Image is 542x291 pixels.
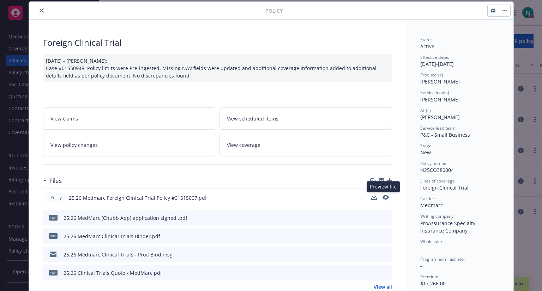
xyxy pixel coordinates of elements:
span: $17,266.00 [420,280,446,287]
span: Lines of coverage [420,178,455,184]
button: download file [372,233,377,240]
span: Writing company [420,213,453,219]
span: View policy changes [50,141,98,149]
span: View coverage [227,141,260,149]
span: [PERSON_NAME] [420,78,460,85]
span: View claims [50,115,78,122]
a: View coverage [219,134,392,156]
span: Service lead(s) [420,89,449,95]
span: Effective dates [420,54,449,60]
button: download file [371,194,377,200]
button: download file [371,194,377,202]
span: - [420,245,422,252]
span: Status [420,37,433,43]
span: pdf [49,270,58,275]
button: close [37,6,46,15]
div: Files [43,176,62,185]
div: Foreign Clinical Trial [420,184,499,191]
button: preview file [383,194,389,202]
span: Wholesaler [420,239,442,244]
span: P&C - Small Business [420,131,470,138]
button: download file [372,269,377,277]
div: 25.26 Clinical Trials Quote - MedMarc.pdf [64,269,162,277]
a: View all [374,283,392,291]
span: Carrier [420,196,434,202]
span: 25.26 Medmarc Foreign Clinical Trial Policy #01515007.pdf [69,194,207,202]
a: View claims [43,107,216,130]
button: preview file [383,269,389,277]
span: ProAssurance Specialty Insurance Company [420,220,477,234]
span: Active [420,43,434,50]
div: Preview file [367,181,400,192]
div: [DATE] - [DATE] [420,54,499,68]
button: preview file [383,233,389,240]
button: preview file [383,214,389,222]
button: download file [372,214,377,222]
span: Policy [49,194,63,201]
span: pdf [49,233,58,239]
span: N25CO380004 [420,167,454,173]
span: Service lead team [420,125,456,131]
div: Foreign Clinical Trial [43,37,392,49]
span: Producer(s) [420,72,443,78]
h3: Files [49,176,62,185]
button: preview file [383,251,389,258]
span: Policy [265,7,283,14]
a: View policy changes [43,134,216,156]
div: 25.26 Medmarc Clinical Trials - Prod Bind.msg [64,251,173,258]
button: preview file [383,195,389,200]
span: View scheduled items [227,115,278,122]
span: Program administrator [420,256,465,262]
a: View scheduled items [219,107,392,130]
span: Stage [420,143,432,149]
span: - [420,262,422,269]
span: Medmarc [420,202,443,209]
span: New [420,149,431,156]
span: pdf [49,215,58,220]
span: Policy number [420,160,448,166]
button: download file [372,251,377,258]
span: [PERSON_NAME] [420,114,460,120]
div: 25.26 MedMarc Clinical Trials Binder.pdf [64,233,160,240]
span: AC(s) [420,107,431,113]
div: 25.26 MedMarc (Chubb App) application signed..pdf [64,214,187,222]
span: Premium [420,274,438,280]
span: [PERSON_NAME] [420,96,460,103]
div: [DATE] - [PERSON_NAME]: Case #01550948: Policy limits were Pre-ingested. Missing NAV fields were ... [43,54,392,82]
